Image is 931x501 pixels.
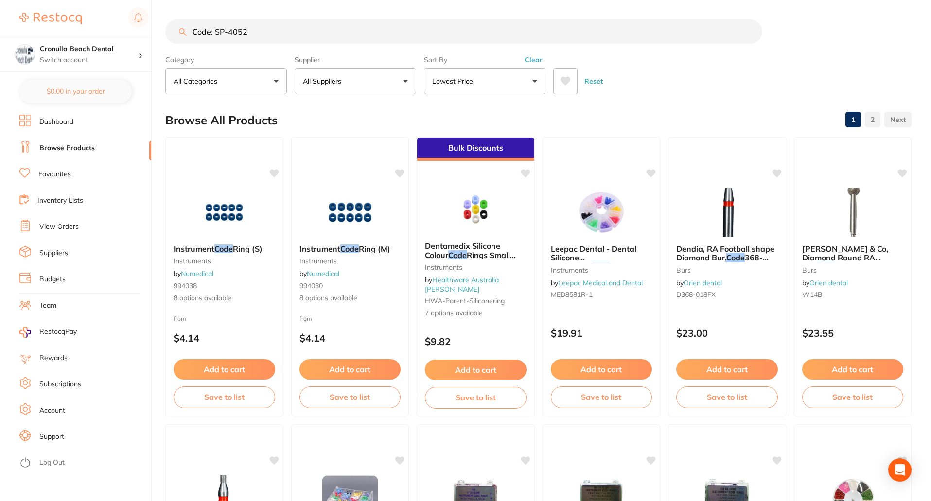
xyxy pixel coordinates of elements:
button: Add to cart [299,359,401,380]
a: Numedical [181,269,213,278]
span: Instrument [299,244,340,254]
button: Log Out [19,455,148,471]
span: 994038 [174,281,197,290]
button: Clear [522,55,545,64]
button: Save to list [299,386,401,408]
a: Restocq Logo [19,7,82,30]
img: Dentamedix Silicone Colour Code Rings Small 100/Box [444,185,507,234]
label: Category [165,55,287,64]
a: Support [39,432,64,442]
span: 368-012, Fine Grit, 5 per pack [676,253,769,271]
a: Suppliers [39,248,68,258]
p: $23.00 [676,328,778,339]
small: burs [802,266,904,274]
a: View Orders [39,222,79,232]
img: Leepac Dental - Dental Silicone Instrument Code Rings Autoclavable - High Quality Dental Product [570,188,633,237]
img: Strauss & Co, Diamond Round RA Bur, Code 801-050, Medium Grit, 1 piece /pack [821,188,884,237]
img: Instrument Code Ring (S) [193,188,256,237]
span: 801-050, Medium Grit, 1 piece /pack [802,262,901,280]
label: Supplier [295,55,416,64]
button: Save to list [425,387,527,408]
p: $9.82 [425,336,527,347]
span: [PERSON_NAME] & Co, Diamond Round RA Bur, [802,244,888,272]
button: All Categories [165,68,287,94]
p: Switch account [40,55,138,65]
em: Code [817,262,835,272]
button: Add to cart [676,359,778,380]
p: Lowest Price [432,76,477,86]
a: Favourites [38,170,71,179]
b: Strauss & Co, Diamond Round RA Bur, Code 801-050, Medium Grit, 1 piece /pack [802,244,904,262]
button: Lowest Price [424,68,545,94]
span: by [425,276,499,293]
span: HWA-parent-siliconering [425,296,505,305]
button: Add to cart [551,359,652,380]
small: Instruments [425,263,527,271]
button: Save to list [551,386,652,408]
a: Budgets [39,275,66,284]
button: Add to cart [174,359,275,380]
img: Restocq Logo [19,13,82,24]
a: Subscriptions [39,380,81,389]
span: Ring (S) [233,244,263,254]
a: Numedical [307,269,339,278]
small: instruments [174,257,275,265]
a: Browse Products [39,143,95,153]
span: Leepac Dental - Dental Silicone Instrument [551,244,636,272]
span: Dentamedix Silicone Colour [425,241,500,259]
b: Leepac Dental - Dental Silicone Instrument Code Rings Autoclavable - High Quality Dental Product [551,244,652,262]
span: 8 options available [174,294,275,303]
div: Bulk Discounts [417,138,534,161]
p: All Categories [174,76,221,86]
a: Account [39,406,65,415]
a: Dashboard [39,117,73,127]
span: by [676,278,722,287]
img: Instrument Code Ring (M) [318,188,382,237]
span: by [802,278,848,287]
a: Team [39,301,56,311]
button: Save to list [174,386,275,408]
b: Dentamedix Silicone Colour Code Rings Small 100/Box [425,242,527,259]
p: All Suppliers [303,76,345,86]
input: Search Products [165,19,762,44]
span: Dendia, RA Football shape Diamond Bur, [676,244,774,262]
small: instruments [299,257,401,265]
p: $19.91 [551,328,652,339]
span: Ring (M) [359,244,390,254]
span: from [174,315,186,322]
button: Add to cart [802,359,904,380]
b: Instrument Code Ring (S) [174,244,275,253]
em: Code [726,253,745,262]
a: Orien dental [809,278,848,287]
button: $0.00 in your order [19,80,132,103]
img: Dendia, RA Football shape Diamond Bur, Code 368-012, Fine Grit, 5 per pack [695,188,758,237]
span: RestocqPay [39,327,77,337]
span: Instrument [174,244,214,254]
a: RestocqPay [19,327,77,338]
small: burs [676,266,778,274]
span: by [174,269,213,278]
button: Reset [581,68,606,94]
span: 7 options available [425,309,527,318]
span: W14B [802,290,823,299]
span: from [299,315,312,322]
b: Instrument Code Ring (M) [299,244,401,253]
a: Healthware Australia [PERSON_NAME] [425,276,499,293]
span: MED8581R-1 [551,290,593,299]
p: $4.14 [299,332,401,344]
div: Open Intercom Messenger [888,458,912,482]
span: D368-018FX [676,290,716,299]
a: Orien dental [684,278,722,287]
a: Log Out [39,458,65,467]
small: instruments [551,266,652,274]
span: 994030 [299,281,323,290]
h2: Browse All Products [165,114,278,127]
em: Code [340,244,359,254]
a: Inventory Lists [37,196,83,206]
span: 8 options available [299,294,401,303]
h4: Cronulla Beach Dental [40,44,138,54]
span: Rings Small 100/Box [425,250,516,269]
a: Rewards [39,353,68,363]
b: Dendia, RA Football shape Diamond Bur, Code 368-012, Fine Grit, 5 per pack [676,244,778,262]
em: Code [214,244,233,254]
